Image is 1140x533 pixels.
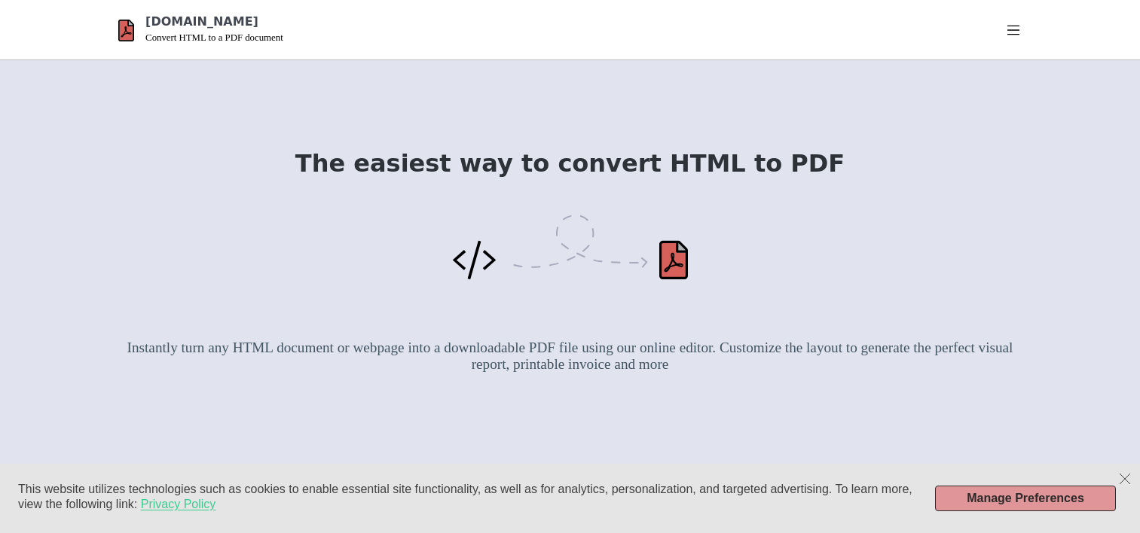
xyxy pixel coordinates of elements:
[118,150,1022,177] h1: The easiest way to convert HTML to PDF
[935,486,1116,511] button: Manage Preferences
[118,14,135,47] img: html-pdf.net
[145,32,283,43] small: Convert HTML to a PDF document
[18,483,912,510] span: This website utilizes technologies such as cookies to enable essential site functionality, as wel...
[118,340,1022,373] p: Instantly turn any HTML document or webpage into a downloadable PDF file using our online editor....
[453,215,688,279] img: Convert HTML to PDF
[145,14,258,29] a: [DOMAIN_NAME]
[141,497,216,512] a: Privacy Policy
